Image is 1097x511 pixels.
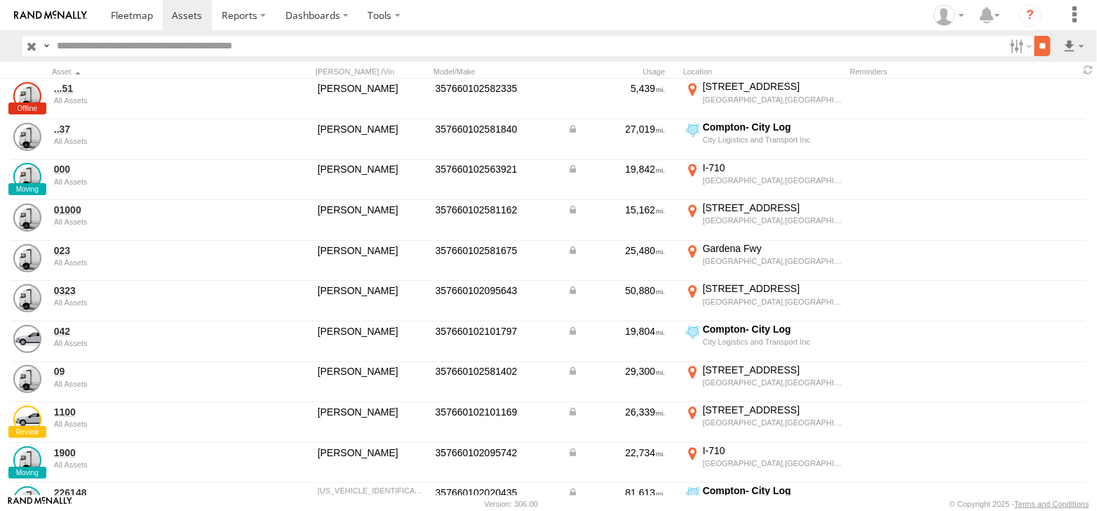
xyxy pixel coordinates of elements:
label: Search Filter Options [1004,36,1035,56]
div: 357660102101797 [436,325,558,338]
div: 357660102581675 [436,244,558,257]
a: View Asset Details [13,204,41,232]
div: Compton- City Log [703,323,842,336]
div: Data from Vehicle CANbus [567,244,666,257]
div: JESUS REALPE [318,123,426,135]
a: 042 [54,325,246,338]
div: [GEOGRAPHIC_DATA],[GEOGRAPHIC_DATA] [703,458,842,468]
div: Data from Vehicle CANbus [567,284,666,297]
label: Click to View Current Location [683,404,844,442]
div: undefined [54,178,246,186]
div: 5,439 [567,82,666,95]
div: [STREET_ADDRESS] [703,282,842,295]
a: ..37 [54,123,246,135]
div: Usage [565,67,678,77]
a: 09 [54,365,246,378]
span: Refresh [1080,63,1097,77]
div: Keith Norris [929,5,969,26]
div: [GEOGRAPHIC_DATA],[GEOGRAPHIC_DATA] [703,95,842,105]
a: View Asset Details [13,284,41,312]
div: DAMON BANKSTON [318,163,426,175]
div: OSCAR DUARTE [318,244,426,257]
a: View Asset Details [13,123,41,151]
label: Click to View Current Location [683,323,844,361]
a: 023 [54,244,246,257]
div: City Logistics and Transport Inc [703,135,842,145]
a: 1900 [54,446,246,459]
label: Click to View Current Location [683,201,844,239]
a: 000 [54,163,246,175]
div: [GEOGRAPHIC_DATA],[GEOGRAPHIC_DATA] [703,215,842,225]
div: [STREET_ADDRESS] [703,364,842,376]
a: Visit our Website [8,497,72,511]
label: Click to View Current Location [683,80,844,118]
a: View Asset Details [13,406,41,434]
label: Click to View Current Location [683,121,844,159]
a: 0323 [54,284,246,297]
div: Click to Sort [52,67,248,77]
div: undefined [54,420,246,428]
a: View Asset Details [13,365,41,393]
div: ESTEBAN S. [318,406,426,418]
div: EDUARDO ESQ [318,82,426,95]
div: I-710 [703,444,842,457]
a: 226148 [54,486,246,499]
div: [PERSON_NAME]./Vin [316,67,428,77]
div: Data from Vehicle CANbus [567,325,666,338]
div: 357660102581840 [436,123,558,135]
div: Model/Make [433,67,560,77]
div: 357660102101169 [436,406,558,418]
a: Terms and Conditions [1015,500,1089,508]
div: Gardena Fwy [703,242,842,255]
label: Click to View Current Location [683,282,844,320]
div: undefined [54,218,246,226]
div: Reminders [850,67,971,77]
div: [STREET_ADDRESS] [703,404,842,416]
a: View Asset Details [13,163,41,191]
div: [GEOGRAPHIC_DATA],[GEOGRAPHIC_DATA] [703,378,842,387]
div: [GEOGRAPHIC_DATA],[GEOGRAPHIC_DATA] [703,418,842,427]
div: undefined [54,96,246,105]
label: Search Query [41,36,52,56]
div: © Copyright 2025 - [950,500,1089,508]
a: View Asset Details [13,446,41,474]
a: View Asset Details [13,244,41,272]
div: City Logistics and Transport Inc [703,337,842,347]
div: Data from Vehicle CANbus [567,365,666,378]
div: 357660102581162 [436,204,558,216]
div: CARLOS CORTEZ [318,204,426,216]
div: [GEOGRAPHIC_DATA],[GEOGRAPHIC_DATA] [703,256,842,266]
div: Version: 306.00 [485,500,538,508]
div: 357660102582335 [436,82,558,95]
label: Export results as... [1062,36,1086,56]
label: Click to View Current Location [683,161,844,199]
div: 357660102581402 [436,365,558,378]
img: rand-logo.svg [14,11,87,20]
div: 3AKBHLDV8NDND5475 [318,486,426,495]
div: undefined [54,298,246,307]
label: Click to View Current Location [683,364,844,401]
div: Data from Vehicle CANbus [567,406,666,418]
div: I-710 [703,161,842,174]
div: Data from Vehicle CANbus [567,486,666,499]
div: undefined [54,380,246,388]
div: HIRAM ESPINOZA [318,325,426,338]
div: Compton- City Log [703,121,842,133]
label: Click to View Current Location [683,242,844,280]
div: Location [683,67,844,77]
a: View Asset Details [13,82,41,110]
div: 357660102095643 [436,284,558,297]
div: 357660102563921 [436,163,558,175]
div: [STREET_ADDRESS] [703,201,842,214]
div: 357660102020435 [436,486,558,499]
div: undefined [54,460,246,469]
a: View Asset Details [13,325,41,353]
div: undefined [54,339,246,347]
div: [GEOGRAPHIC_DATA],[GEOGRAPHIC_DATA] [703,297,842,307]
div: 357660102095742 [436,446,558,459]
div: ANTONIO LOPEZ [318,446,426,459]
div: CARLOS RAMIREZ [318,284,426,297]
a: 1100 [54,406,246,418]
div: Compton- City Log [703,484,842,497]
label: Click to View Current Location [683,444,844,482]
